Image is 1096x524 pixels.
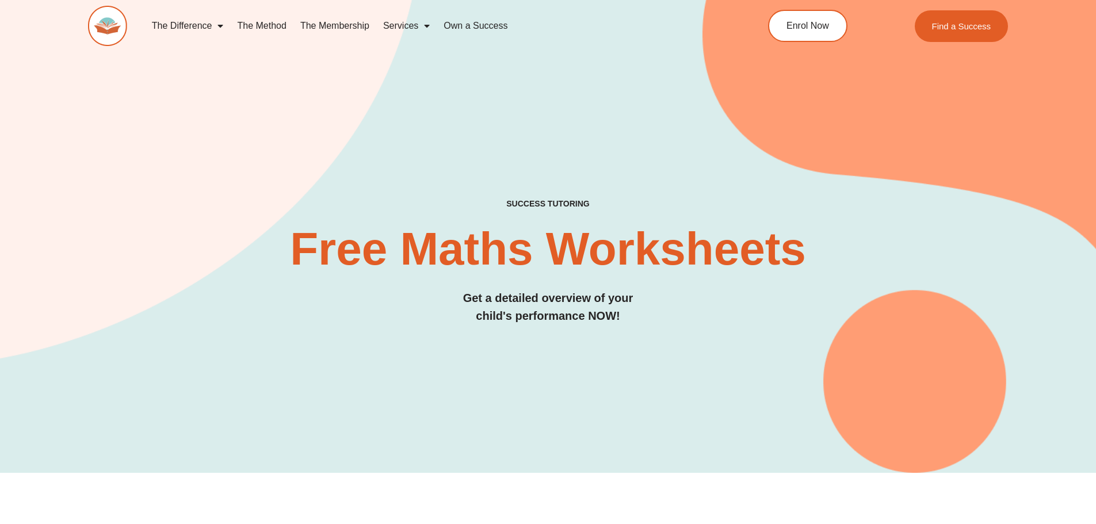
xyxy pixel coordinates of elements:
[88,199,1009,209] h4: SUCCESS TUTORING​
[145,13,231,39] a: The Difference
[915,10,1009,42] a: Find a Success
[88,226,1009,272] h2: Free Maths Worksheets​
[786,21,829,30] span: Enrol Now
[768,10,847,42] a: Enrol Now
[230,13,293,39] a: The Method
[293,13,376,39] a: The Membership
[88,289,1009,325] h3: Get a detailed overview of your child's performance NOW!
[437,13,514,39] a: Own a Success
[145,13,716,39] nav: Menu
[376,13,437,39] a: Services
[932,22,991,30] span: Find a Success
